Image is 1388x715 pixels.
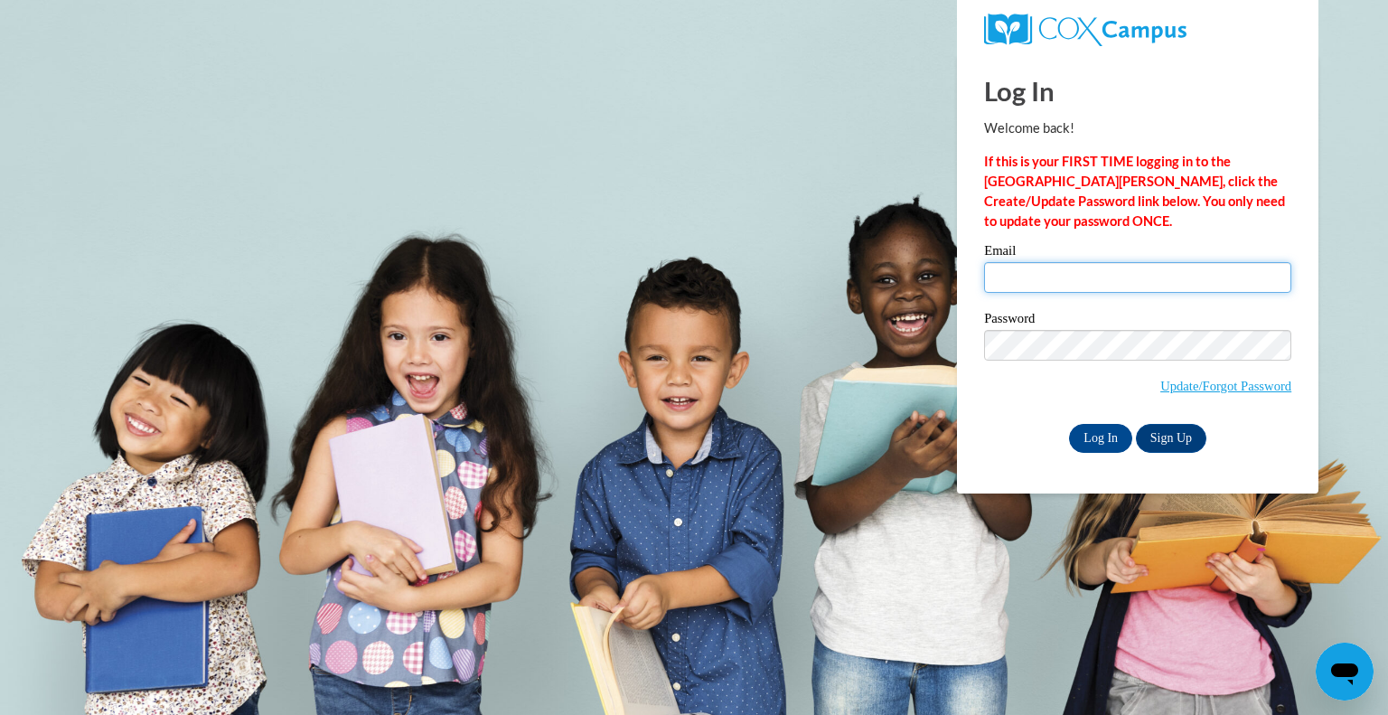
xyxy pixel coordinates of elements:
[1136,424,1206,453] a: Sign Up
[984,118,1291,138] p: Welcome back!
[984,312,1291,330] label: Password
[1069,424,1132,453] input: Log In
[1316,643,1374,701] iframe: Button to launch messaging window
[984,14,1186,46] img: COX Campus
[984,244,1291,262] label: Email
[984,14,1291,46] a: COX Campus
[984,154,1285,229] strong: If this is your FIRST TIME logging in to the [GEOGRAPHIC_DATA][PERSON_NAME], click the Create/Upd...
[1160,379,1291,393] a: Update/Forgot Password
[984,72,1291,109] h1: Log In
